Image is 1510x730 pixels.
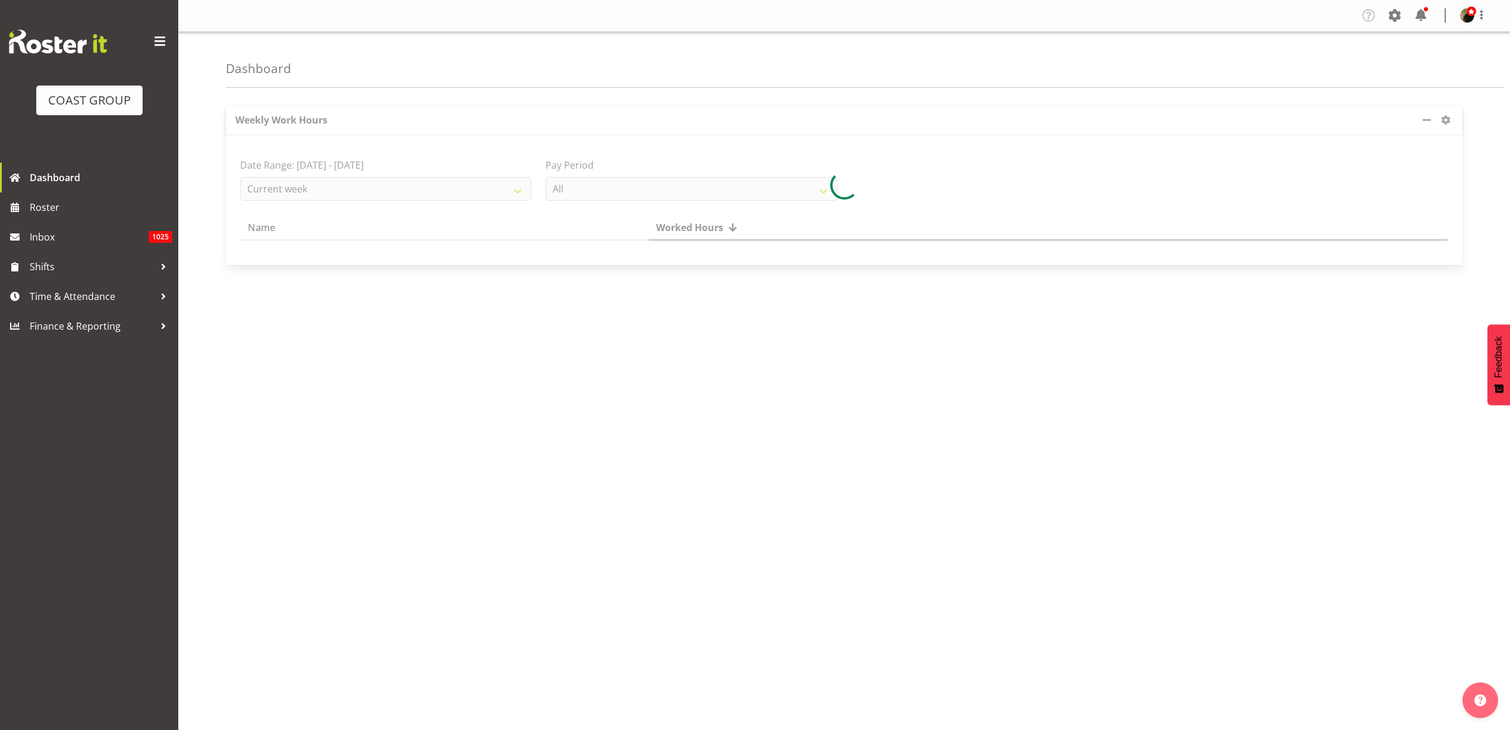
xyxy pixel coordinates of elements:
[30,228,149,246] span: Inbox
[1474,694,1486,706] img: help-xxl-2.png
[30,317,155,335] span: Finance & Reporting
[149,231,172,243] span: 1025
[30,169,172,187] span: Dashboard
[1487,324,1510,405] button: Feedback - Show survey
[1460,8,1474,23] img: micah-hetrick73ebaf9e9aacd948a3fc464753b70555.png
[30,258,155,276] span: Shifts
[30,198,172,216] span: Roster
[9,30,107,53] img: Rosterit website logo
[30,287,155,305] span: Time & Attendance
[48,91,131,109] div: COAST GROUP
[1493,336,1504,378] span: Feedback
[226,62,291,75] h4: Dashboard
